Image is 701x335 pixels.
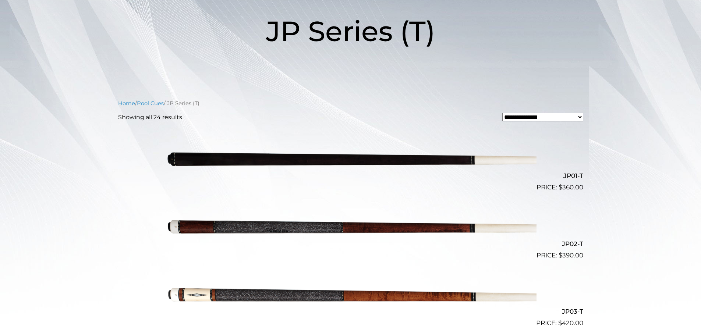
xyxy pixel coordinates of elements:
span: $ [559,252,562,259]
nav: Breadcrumb [118,99,583,107]
a: Pool Cues [137,100,164,107]
select: Shop order [502,113,583,121]
img: JP02-T [165,195,537,257]
a: JP02-T $390.00 [118,195,583,260]
bdi: 360.00 [559,183,583,191]
a: JP01-T $360.00 [118,128,583,192]
bdi: 420.00 [558,319,583,327]
p: Showing all 24 results [118,113,182,122]
a: Home [118,100,135,107]
span: $ [558,319,562,327]
a: JP03-T $420.00 [118,263,583,328]
h2: JP03-T [118,305,583,318]
span: $ [559,183,562,191]
h2: JP02-T [118,237,583,250]
h2: JP01-T [118,169,583,183]
img: JP03-T [165,263,537,325]
img: JP01-T [165,128,537,189]
span: JP Series (T) [266,14,435,48]
bdi: 390.00 [559,252,583,259]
